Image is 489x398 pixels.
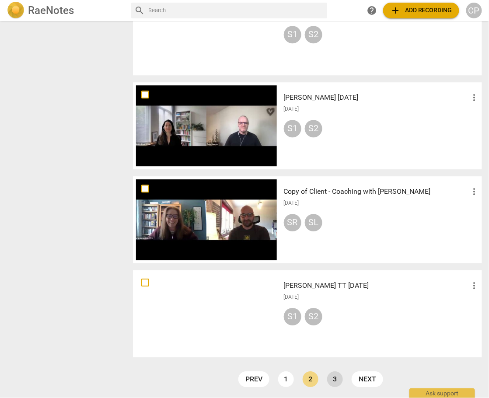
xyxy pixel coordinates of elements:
[383,3,459,18] button: Upload
[390,5,401,16] span: add
[390,5,452,16] span: Add recording
[278,371,294,387] a: Page 1
[284,120,301,137] div: S1
[305,26,322,43] div: S2
[284,186,470,197] h3: Copy of Client - Coaching with Simon Rose
[284,26,301,43] div: S1
[136,85,479,166] a: [PERSON_NAME] [DATE][DATE]S1S2
[367,5,377,16] span: help
[284,92,470,103] h3: Monica July 7
[305,214,322,231] div: SL
[469,280,480,291] span: more_vert
[149,3,324,17] input: Search
[28,4,74,17] h2: RaeNotes
[284,214,301,231] div: SR
[466,3,482,18] button: CP
[136,273,479,354] a: [PERSON_NAME] TT [DATE][DATE]S1S2
[284,105,299,113] span: [DATE]
[305,308,322,325] div: S2
[135,5,145,16] span: search
[469,92,480,103] span: more_vert
[284,308,301,325] div: S1
[352,371,383,387] a: next
[284,199,299,207] span: [DATE]
[136,179,479,260] a: Copy of Client - Coaching with [PERSON_NAME][DATE]SRSL
[238,371,269,387] a: prev
[7,2,24,19] img: Logo
[284,280,470,291] h3: Jo Cammell TT Jan 2025
[409,388,475,398] div: Ask support
[469,186,480,197] span: more_vert
[284,293,299,301] span: [DATE]
[303,371,318,387] a: Page 2 is your current page
[7,2,124,19] a: LogoRaeNotes
[327,371,343,387] a: Page 3
[364,3,380,18] a: Help
[305,120,322,137] div: S2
